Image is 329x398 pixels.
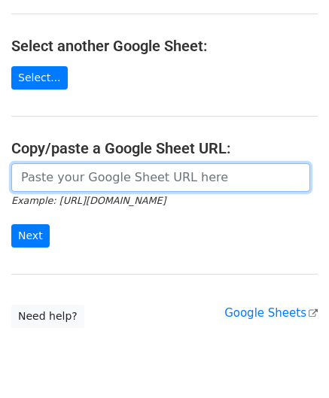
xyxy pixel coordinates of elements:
[11,66,68,90] a: Select...
[11,305,84,328] a: Need help?
[11,163,310,192] input: Paste your Google Sheet URL here
[224,306,318,320] a: Google Sheets
[254,326,329,398] iframe: Chat Widget
[11,195,166,206] small: Example: [URL][DOMAIN_NAME]
[11,37,318,55] h4: Select another Google Sheet:
[11,139,318,157] h4: Copy/paste a Google Sheet URL:
[11,224,50,248] input: Next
